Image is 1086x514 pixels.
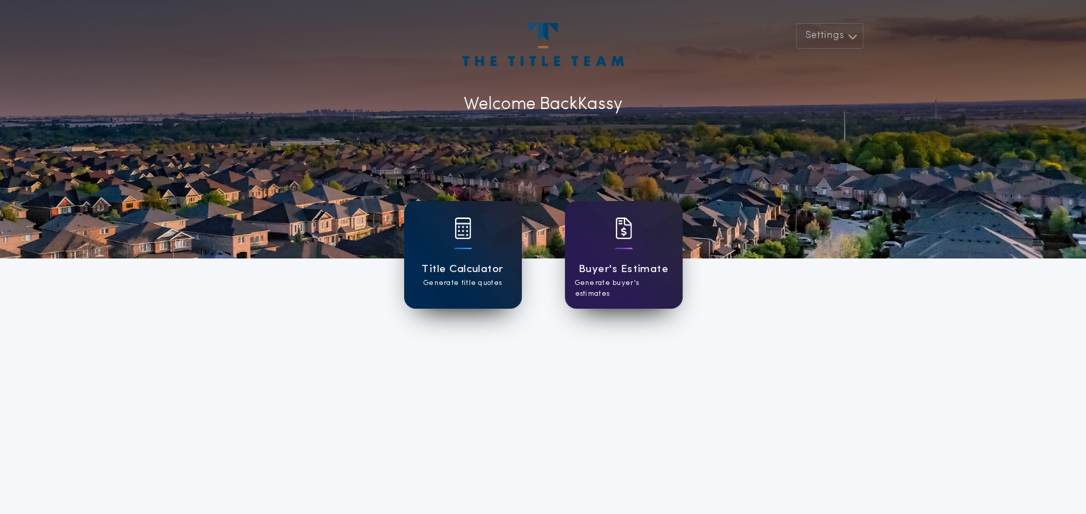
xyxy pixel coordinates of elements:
img: card icon [615,218,632,239]
h1: Buyer's Estimate [579,261,668,278]
img: card icon [454,218,472,239]
p: Generate title quotes [423,278,502,289]
h1: Title Calculator [421,261,503,278]
a: card iconBuyer's EstimateGenerate buyer's estimates [565,201,683,309]
p: Welcome Back Kassy [464,92,622,118]
img: account-logo [462,23,623,66]
a: card iconTitle CalculatorGenerate title quotes [404,201,522,309]
button: Settings [796,23,863,49]
p: Generate buyer's estimates [575,278,673,299]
